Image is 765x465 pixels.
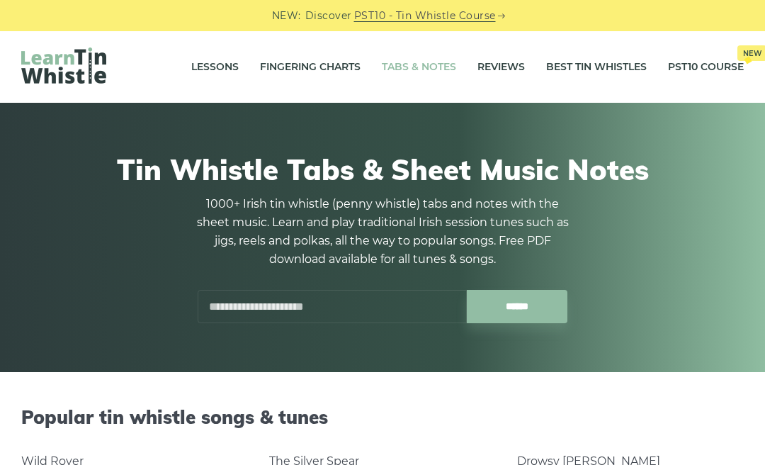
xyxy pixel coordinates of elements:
a: PST10 CourseNew [668,50,744,85]
a: Tabs & Notes [382,50,456,85]
a: Lessons [191,50,239,85]
h1: Tin Whistle Tabs & Sheet Music Notes [28,152,737,186]
a: Reviews [477,50,525,85]
a: Fingering Charts [260,50,361,85]
a: Best Tin Whistles [546,50,647,85]
h2: Popular tin whistle songs & tunes [21,406,744,428]
p: 1000+ Irish tin whistle (penny whistle) tabs and notes with the sheet music. Learn and play tradi... [191,195,574,269]
img: LearnTinWhistle.com [21,47,106,84]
